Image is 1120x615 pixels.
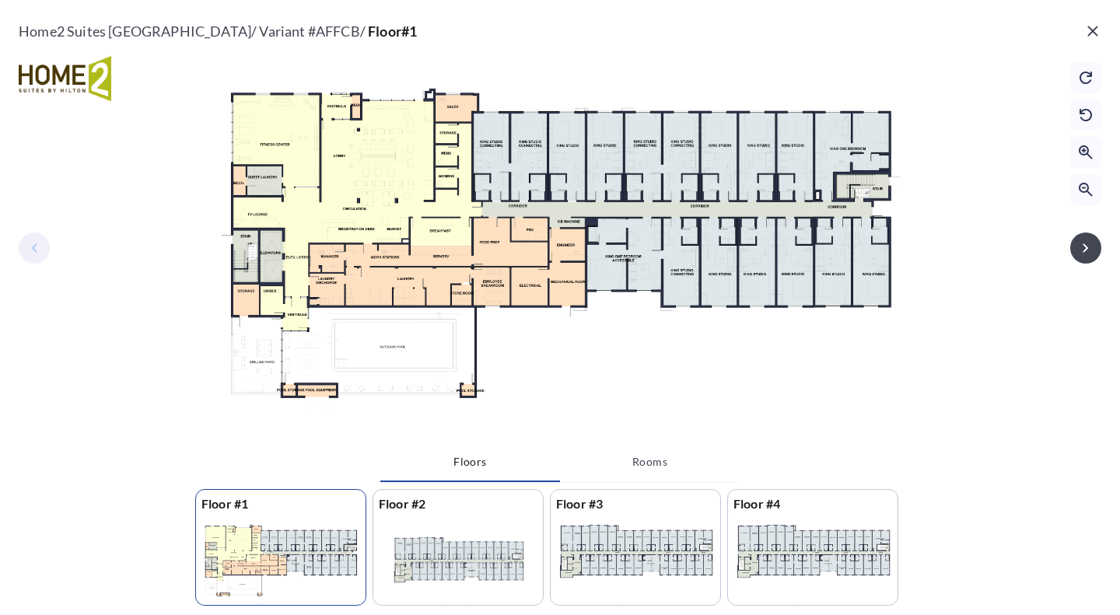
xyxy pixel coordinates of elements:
[560,443,740,480] button: Rooms
[373,490,543,518] p: Floor #2
[728,490,898,518] p: Floor #4
[196,490,366,518] p: Floor #1
[551,490,720,518] p: Floor #3
[19,56,111,102] img: floorplanBranLogoPlug
[380,443,560,482] button: Floors
[19,19,417,47] p: Home2 Suites [GEOGRAPHIC_DATA] / Variant # AFFCB /
[368,23,417,40] span: Floor#1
